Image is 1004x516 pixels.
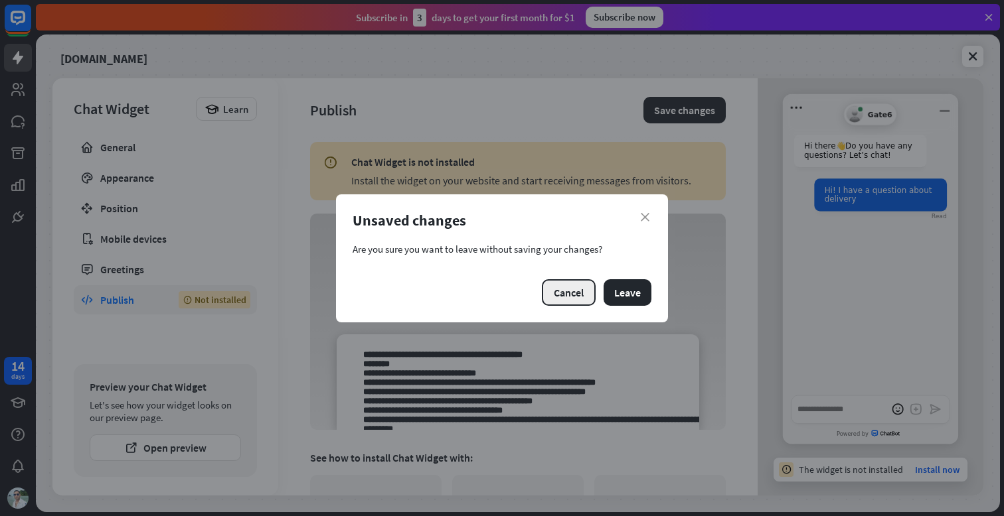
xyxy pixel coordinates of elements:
[11,5,50,45] button: Open LiveChat chat widget
[641,213,649,222] i: close
[604,279,651,306] button: Leave
[542,279,596,306] button: Cancel
[353,211,651,229] div: Unsaved changes
[353,243,651,255] span: Are you sure you want to leave without saving your changes?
